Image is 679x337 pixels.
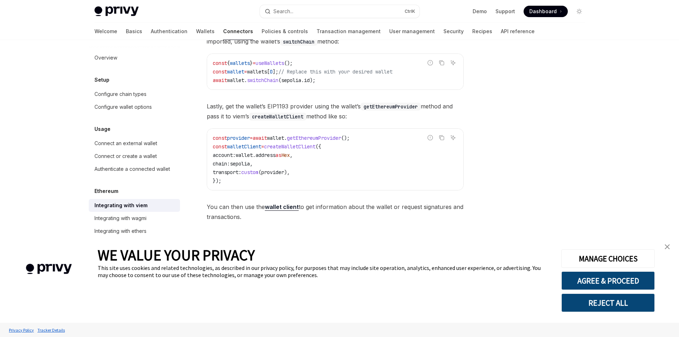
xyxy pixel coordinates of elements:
[287,135,341,141] span: getEthereumProvider
[389,23,435,40] a: User management
[213,60,227,66] span: const
[213,160,230,167] span: chain:
[258,169,261,175] span: (
[267,68,270,75] span: [
[126,23,142,40] a: Basics
[89,212,180,225] a: Integrating with wagmi
[89,163,180,175] a: Authenticate a connected wallet
[36,324,67,336] a: Tracker Details
[281,77,301,83] span: sepolia
[284,60,293,66] span: ();
[247,77,278,83] span: switchChain
[94,53,117,62] div: Overview
[472,23,492,40] a: Recipes
[405,9,415,14] span: Ctrl K
[260,5,420,18] button: Open search
[437,133,446,142] button: Copy the contents from the code block
[94,214,146,223] div: Integrating with wagmi
[227,68,244,75] span: wallet
[253,60,256,66] span: =
[573,6,585,17] button: Toggle dark mode
[89,225,180,238] a: Integrating with ethers
[89,137,180,150] a: Connect an external wallet
[213,152,236,158] span: account:
[94,23,117,40] a: Welcome
[230,60,250,66] span: wallets
[256,152,276,158] span: address
[151,23,187,40] a: Authentication
[227,77,244,83] span: wallet
[524,6,568,17] a: Dashboard
[94,165,170,173] div: Authenticate a connected wallet
[290,152,293,158] span: ,
[561,271,655,290] button: AGREE & PROCEED
[89,51,180,64] a: Overview
[94,152,157,160] div: Connect or create a wallet
[267,135,284,141] span: wallet
[276,152,281,158] span: as
[317,23,381,40] a: Transaction management
[278,77,281,83] span: (
[665,244,670,249] img: close banner
[244,77,247,83] span: .
[94,125,110,133] h5: Usage
[561,293,655,312] button: REJECT ALL
[7,324,36,336] a: Privacy Policy
[207,202,464,222] span: You can then use the to get information about the wallet or request signatures and transactions.
[227,60,230,66] span: {
[196,23,215,40] a: Wallets
[304,77,310,83] span: id
[94,90,146,98] div: Configure chain types
[89,199,180,212] a: Integrating with viem
[253,135,267,141] span: await
[244,68,247,75] span: =
[261,169,284,175] span: provider
[273,68,278,75] span: ];
[261,143,264,150] span: =
[94,6,139,16] img: light logo
[660,240,674,254] a: close banner
[301,77,304,83] span: .
[236,152,253,158] span: wallet
[473,8,487,15] a: Demo
[230,160,250,167] span: sepolia
[361,103,421,111] code: getEthereumProvider
[94,201,148,210] div: Integrating with viem
[94,227,146,235] div: Integrating with ethers
[262,23,308,40] a: Policies & controls
[250,135,253,141] span: =
[278,68,392,75] span: // Replace this with your desired wallet
[284,169,290,175] span: ),
[265,203,299,211] a: wallet client
[250,60,253,66] span: }
[315,143,321,150] span: ({
[94,76,109,84] h5: Setup
[247,68,267,75] span: wallets
[495,8,515,15] a: Support
[213,178,221,184] span: });
[94,139,157,148] div: Connect an external wallet
[89,150,180,163] a: Connect or create a wallet
[98,264,551,279] div: This site uses cookies and related technologies, as described in our privacy policy, for purposes...
[426,133,435,142] button: Report incorrect code
[89,101,180,113] a: Configure wallet options
[94,187,118,195] h5: Ethereum
[426,58,435,67] button: Report incorrect code
[256,60,284,66] span: useWallets
[213,77,227,83] span: await
[213,169,241,175] span: transport:
[310,77,315,83] span: );
[213,143,227,150] span: const
[223,23,253,40] a: Connectors
[241,169,258,175] span: custom
[265,203,299,210] strong: wallet client
[250,160,253,167] span: ,
[437,58,446,67] button: Copy the contents from the code block
[529,8,557,15] span: Dashboard
[281,152,290,158] span: Hex
[213,68,227,75] span: const
[249,113,306,121] code: createWalletClient
[448,58,458,67] button: Ask AI
[227,135,250,141] span: provider
[264,143,315,150] span: createWalletClient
